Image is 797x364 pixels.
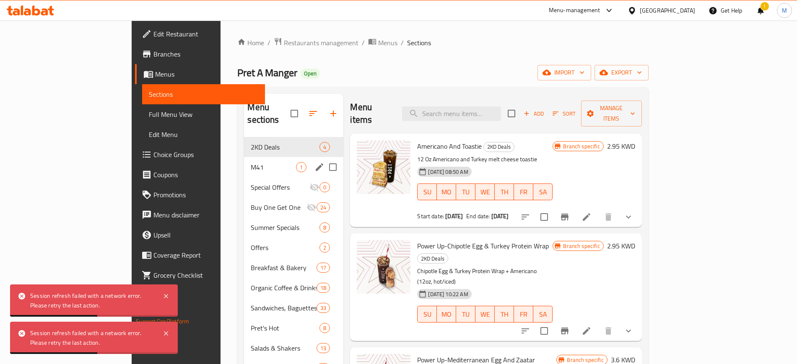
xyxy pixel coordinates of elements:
div: Open [301,69,320,79]
span: Offers [251,243,319,253]
span: TH [498,186,511,198]
div: Summer Specials8 [244,217,343,238]
div: Pret's Hot8 [244,318,343,338]
span: 8 [320,324,330,332]
button: FR [514,183,533,200]
span: Sections [149,89,258,99]
span: Breakfast & Bakery [251,263,317,273]
span: SA [537,308,549,320]
button: Branch-specific-item [555,321,575,341]
span: Menus [155,69,258,79]
span: Restaurants management [284,38,358,48]
button: Branch-specific-item [555,207,575,227]
a: Choice Groups [135,145,265,165]
span: 17 [317,264,330,272]
div: Menu-management [549,5,600,15]
div: Session refresh failed with a network error. Please retry the last action. [30,328,154,347]
div: 2KD Deals [417,253,448,263]
span: 2KD Deals [484,142,514,152]
a: Restaurants management [274,37,358,48]
a: Upsell [135,225,265,245]
div: items [319,182,330,192]
button: WE [475,306,495,323]
input: search [402,106,501,121]
span: End date: [466,211,490,222]
span: Select section [503,105,520,122]
button: SA [533,183,553,200]
div: items [317,343,330,353]
div: Sandwiches, Baguettes & Wraps [251,303,317,313]
img: Americano And Toastie [357,140,410,194]
button: MO [437,183,456,200]
span: Select to update [535,322,553,340]
a: Support.OpsPlatform [136,316,189,327]
span: Select to update [535,208,553,226]
div: Organic Coffee & Drinks [251,283,317,293]
h2: Menu items [350,101,392,126]
span: WE [479,308,491,320]
a: Edit Restaurant [135,24,265,44]
span: TU [460,186,472,198]
span: Menus [378,38,397,48]
span: M [782,6,787,15]
div: Session refresh failed with a network error. Please retry the last action. [30,291,154,310]
div: 2KD Deals4 [244,137,343,157]
div: items [319,323,330,333]
span: Branch specific [563,356,607,364]
span: Power Up-Chipotle Egg & Turkey Protein Wrap [417,240,549,252]
a: Menus [135,64,265,84]
span: 1 [296,163,306,171]
div: [GEOGRAPHIC_DATA] [640,6,695,15]
svg: Inactive section [309,182,319,192]
p: 12 Oz Americano and Turkey melt cheese toastie [417,154,553,165]
button: MO [437,306,456,323]
div: Special Offers [251,182,309,192]
button: TH [495,183,514,200]
a: Edit menu item [582,212,592,222]
div: items [317,263,330,273]
button: TU [456,306,475,323]
span: Upsell [153,230,258,240]
span: Select all sections [286,105,303,122]
span: FR [517,186,530,198]
span: SU [421,308,434,320]
span: Branches [153,49,258,59]
span: Add [522,109,545,119]
span: Open [301,70,320,77]
span: Sort items [547,107,581,120]
span: 0 [320,183,330,191]
div: items [319,142,330,152]
span: Branch specific [560,242,603,250]
button: Sort [550,107,578,120]
span: Coverage Report [153,250,258,260]
div: M41 [251,162,296,172]
button: edit [313,161,326,173]
div: Organic Coffee & Drinks18 [244,278,343,298]
span: 33 [317,304,330,312]
span: Sort [553,109,576,119]
nav: breadcrumb [237,37,648,48]
span: SU [421,186,434,198]
span: [DATE] 08:50 AM [425,168,471,176]
div: Offers2 [244,238,343,258]
span: Grocery Checklist [153,270,258,280]
button: sort-choices [515,207,535,227]
button: WE [475,183,495,200]
span: [DATE] 10:22 AM [425,290,471,298]
button: delete [598,207,618,227]
span: Promotions [153,190,258,200]
span: MO [440,308,453,320]
h6: 2.95 KWD [607,240,635,252]
span: FR [517,308,530,320]
button: show more [618,321,639,341]
a: Edit Menu [142,124,265,145]
div: 2KD Deals [251,142,319,152]
span: export [601,67,642,78]
span: Manage items [588,103,635,124]
span: Buy One Get One [251,202,306,212]
span: Add item [520,107,547,120]
button: Add section [323,103,343,124]
a: Menu disclaimer [135,205,265,225]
